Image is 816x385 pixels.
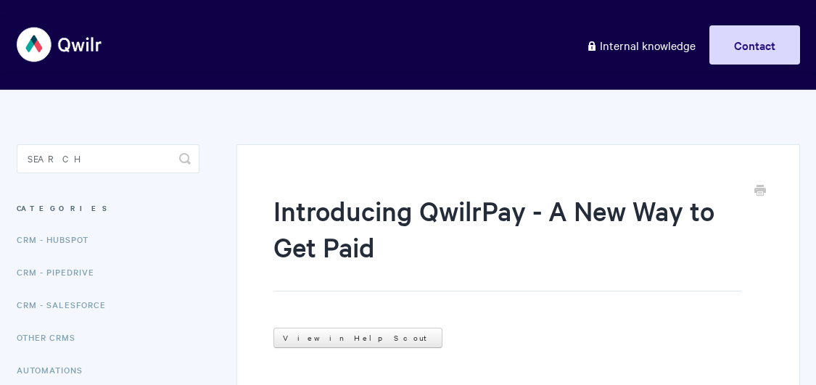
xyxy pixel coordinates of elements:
a: Contact [709,25,800,65]
a: CRM - Pipedrive [17,257,105,286]
a: View in Help Scout [273,328,442,348]
a: Internal knowledge [575,25,706,65]
img: Qwilr Help Center [17,17,103,72]
a: CRM - HubSpot [17,225,99,254]
h1: Introducing QwilrPay - A New Way to Get Paid [273,192,741,291]
a: CRM - Salesforce [17,290,117,319]
h3: Categories [17,195,200,221]
input: Search [17,144,200,173]
a: Automations [17,355,94,384]
a: Other CRMs [17,323,86,352]
a: Print this Article [754,183,766,199]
